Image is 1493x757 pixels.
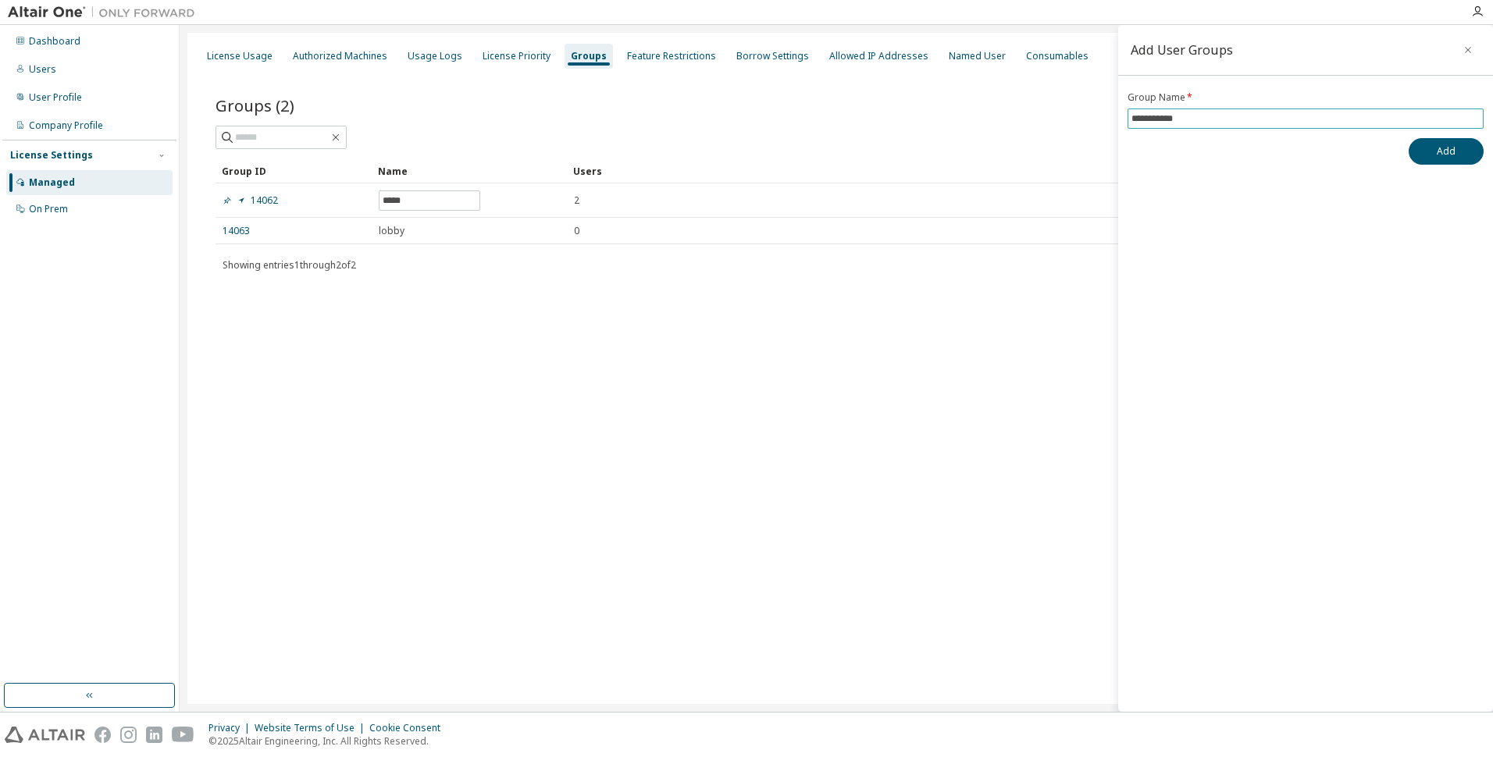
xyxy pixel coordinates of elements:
[574,194,579,207] span: 2
[29,203,68,215] div: On Prem
[369,722,450,734] div: Cookie Consent
[216,94,294,116] span: Groups (2)
[571,50,607,62] div: Groups
[1131,44,1233,56] div: Add User Groups
[208,734,450,748] p: © 2025 Altair Engineering, Inc. All Rights Reserved.
[408,50,462,62] div: Usage Logs
[94,727,111,743] img: facebook.svg
[29,63,56,76] div: Users
[1409,138,1484,165] button: Add
[736,50,809,62] div: Borrow Settings
[223,258,356,272] span: Showing entries 1 through 2 of 2
[8,5,203,20] img: Altair One
[208,722,255,734] div: Privacy
[255,722,369,734] div: Website Terms of Use
[1128,91,1484,104] label: Group Name
[120,727,137,743] img: instagram.svg
[29,35,80,48] div: Dashboard
[29,91,82,104] div: User Profile
[223,194,278,207] a: 14062
[29,119,103,132] div: Company Profile
[222,158,365,183] div: Group ID
[293,50,387,62] div: Authorized Machines
[1026,50,1089,62] div: Consumables
[574,225,579,237] span: 0
[949,50,1006,62] div: Named User
[573,158,1413,183] div: Users
[207,50,273,62] div: License Usage
[29,176,75,189] div: Managed
[5,727,85,743] img: altair_logo.svg
[146,727,162,743] img: linkedin.svg
[829,50,928,62] div: Allowed IP Addresses
[10,149,93,162] div: License Settings
[627,50,716,62] div: Feature Restrictions
[378,158,561,183] div: Name
[379,225,404,237] span: lobby
[223,225,250,237] a: 14063
[483,50,551,62] div: License Priority
[172,727,194,743] img: youtube.svg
